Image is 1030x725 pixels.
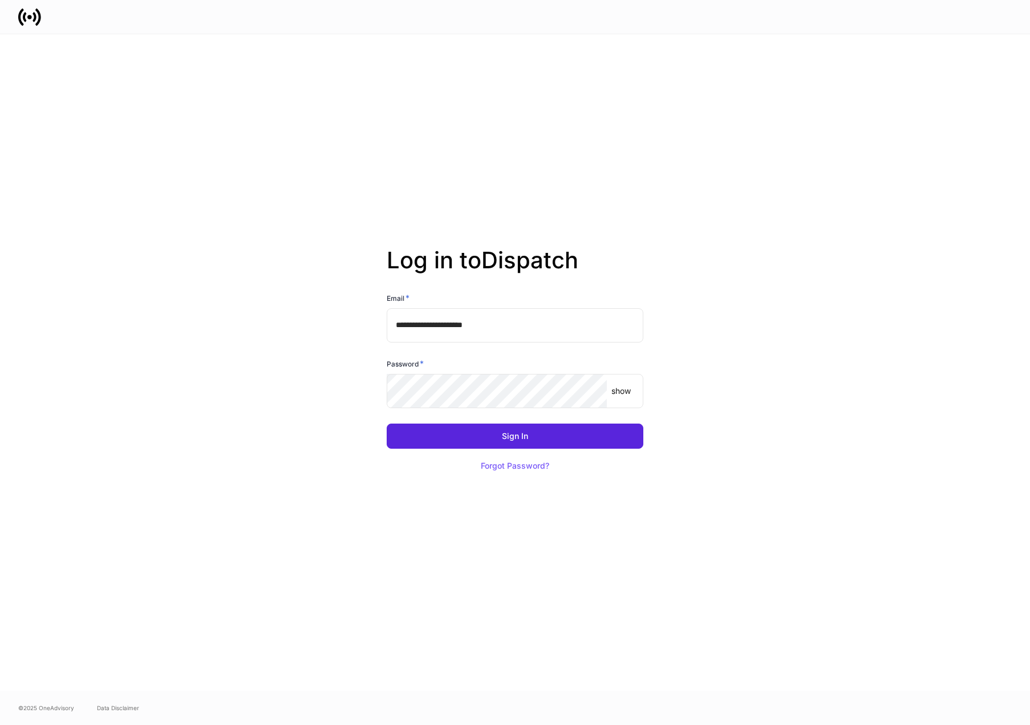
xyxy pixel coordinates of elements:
a: Data Disclaimer [97,703,139,712]
h6: Password [387,358,424,369]
div: Forgot Password? [481,462,549,470]
h2: Log in to Dispatch [387,247,643,292]
button: Sign In [387,424,643,449]
div: Sign In [502,432,528,440]
p: show [611,385,631,397]
button: Forgot Password? [467,453,563,478]
span: © 2025 OneAdvisory [18,703,74,712]
h6: Email [387,292,409,304]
